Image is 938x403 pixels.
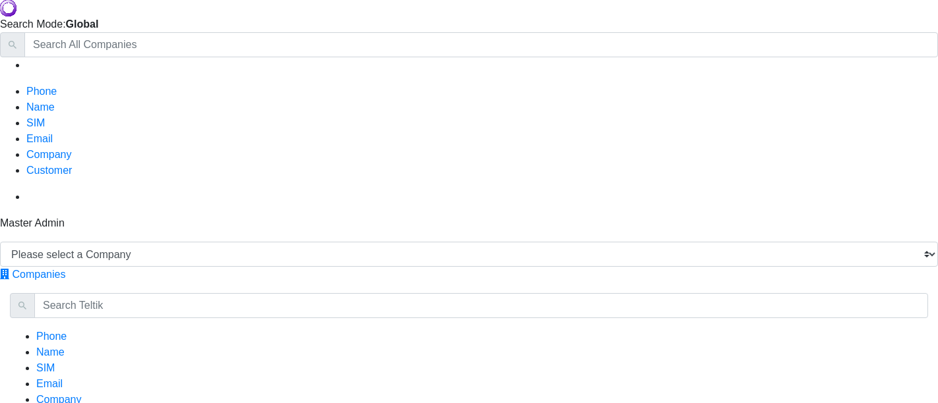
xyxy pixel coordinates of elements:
[36,331,67,342] a: Phone
[36,362,55,373] a: SIM
[26,149,71,160] a: Company
[12,269,65,280] span: Companies
[26,133,53,144] a: Email
[66,18,99,30] strong: Global
[26,101,55,113] a: Name
[26,165,72,176] a: Customer
[26,117,45,128] a: SIM
[36,378,63,389] a: Email
[26,86,57,97] a: Phone
[36,346,65,358] a: Name
[24,32,938,57] input: Search All Companies
[34,293,928,318] input: Search Teltik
